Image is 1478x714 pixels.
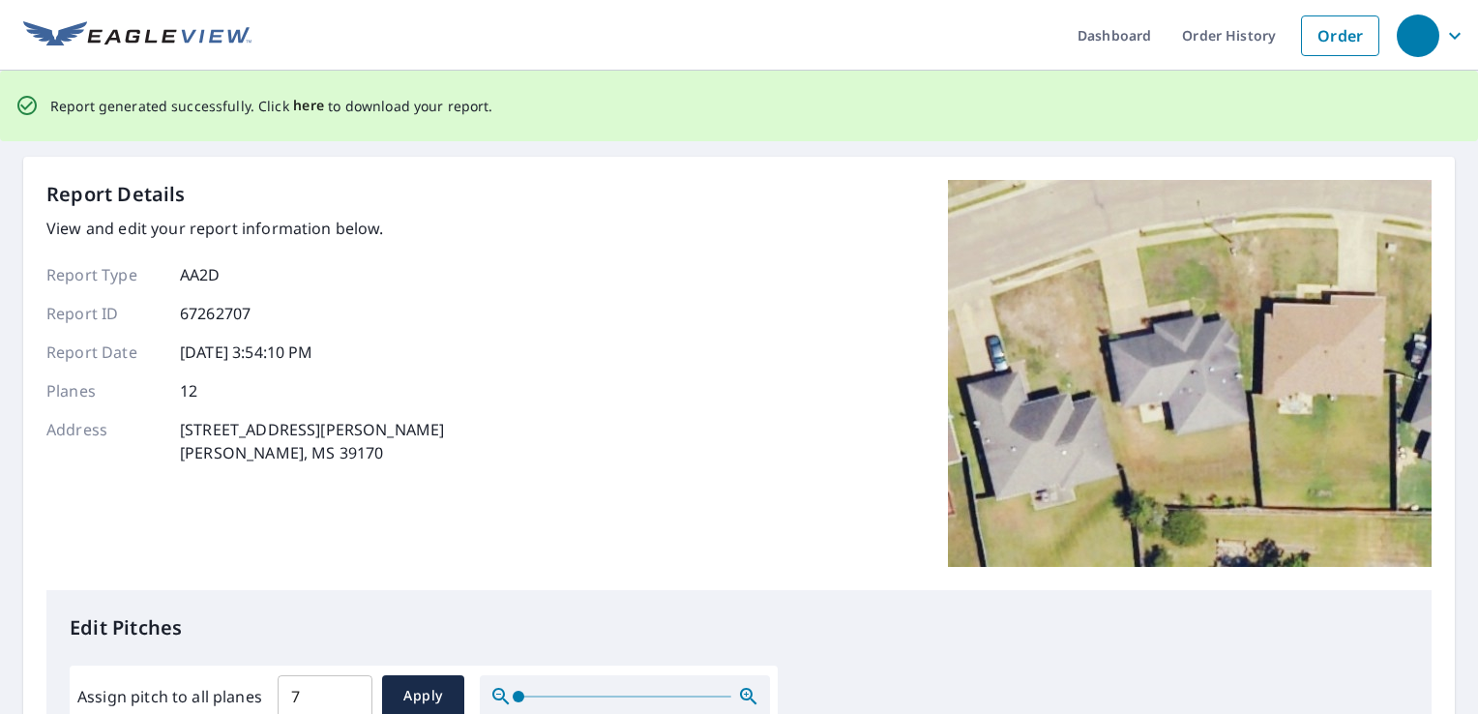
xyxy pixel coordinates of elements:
[50,94,493,118] p: Report generated successfully. Click to download your report.
[70,613,1408,642] p: Edit Pitches
[23,21,251,50] img: EV Logo
[398,684,449,708] span: Apply
[46,263,163,286] p: Report Type
[46,418,163,464] p: Address
[180,418,444,464] p: [STREET_ADDRESS][PERSON_NAME] [PERSON_NAME], MS 39170
[293,94,325,118] button: here
[1301,15,1379,56] a: Order
[948,180,1432,567] img: Top image
[180,302,251,325] p: 67262707
[46,180,186,209] p: Report Details
[46,341,163,364] p: Report Date
[180,341,313,364] p: [DATE] 3:54:10 PM
[180,263,221,286] p: AA2D
[46,302,163,325] p: Report ID
[46,379,163,402] p: Planes
[77,685,262,708] label: Assign pitch to all planes
[46,217,444,240] p: View and edit your report information below.
[180,379,197,402] p: 12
